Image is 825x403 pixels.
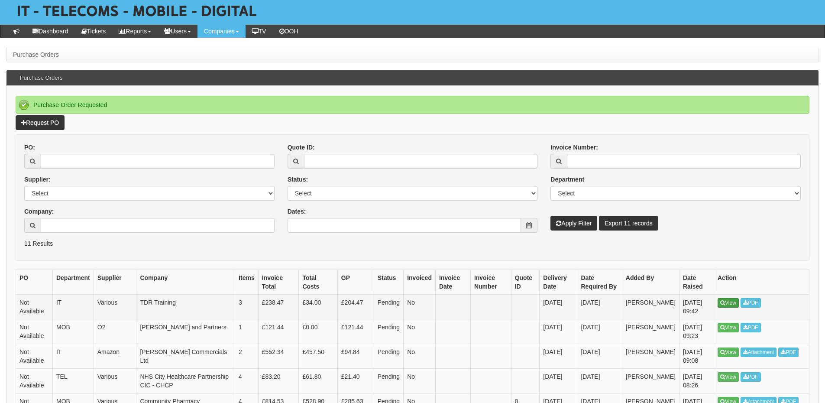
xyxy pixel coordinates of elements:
[94,344,136,368] td: Amazon
[374,294,403,319] td: Pending
[136,270,235,294] th: Company
[374,344,403,368] td: Pending
[235,368,259,393] td: 4
[404,368,436,393] td: No
[550,175,584,184] label: Department
[511,270,540,294] th: Quote ID
[540,319,577,344] td: [DATE]
[577,368,622,393] td: [DATE]
[52,270,94,294] th: Department
[258,294,299,319] td: £238.47
[288,143,315,152] label: Quote ID:
[714,270,809,294] th: Action
[778,348,799,357] a: PDF
[24,143,35,152] label: PO:
[197,25,246,38] a: Companies
[158,25,197,38] a: Users
[470,270,511,294] th: Invoice Number
[288,207,306,216] label: Dates:
[112,25,158,38] a: Reports
[404,344,436,368] td: No
[540,294,577,319] td: [DATE]
[577,319,622,344] td: [DATE]
[622,344,679,368] td: [PERSON_NAME]
[75,25,113,38] a: Tickets
[16,71,67,85] h3: Purchase Orders
[52,368,94,393] td: TEL
[622,270,679,294] th: Added By
[374,368,403,393] td: Pending
[718,323,739,332] a: View
[16,319,53,344] td: Not Available
[16,96,809,114] div: Purchase Order Requested
[258,368,299,393] td: £83.20
[540,344,577,368] td: [DATE]
[94,294,136,319] td: Various
[550,143,598,152] label: Invoice Number:
[577,270,622,294] th: Date Required By
[540,270,577,294] th: Delivery Date
[52,344,94,368] td: IT
[337,368,374,393] td: £21.40
[404,294,436,319] td: No
[299,270,337,294] th: Total Costs
[718,298,739,308] a: View
[622,368,679,393] td: [PERSON_NAME]
[299,319,337,344] td: £0.00
[24,175,51,184] label: Supplier:
[741,298,761,308] a: PDF
[550,216,597,231] button: Apply Filter
[26,25,75,38] a: Dashboard
[136,368,235,393] td: NHS City Healthcare Partnership CIC - CHCP
[235,344,259,368] td: 2
[52,294,94,319] td: IT
[404,270,436,294] th: Invoiced
[136,344,235,368] td: [PERSON_NAME] Commercials Ltd
[13,50,59,59] li: Purchase Orders
[435,270,470,294] th: Invoice Date
[741,348,777,357] a: Attachment
[679,319,714,344] td: [DATE] 09:23
[577,294,622,319] td: [DATE]
[374,270,403,294] th: Status
[235,294,259,319] td: 3
[599,216,658,231] a: Export 11 records
[24,239,801,248] p: 11 Results
[299,368,337,393] td: £61.80
[741,323,761,332] a: PDF
[94,270,136,294] th: Supplier
[136,319,235,344] td: [PERSON_NAME] and Partners
[337,344,374,368] td: £94.84
[679,270,714,294] th: Date Raised
[94,319,136,344] td: O2
[235,319,259,344] td: 1
[258,319,299,344] td: £121.44
[622,319,679,344] td: [PERSON_NAME]
[258,270,299,294] th: Invoice Total
[299,344,337,368] td: £457.50
[235,270,259,294] th: Items
[679,368,714,393] td: [DATE] 08:26
[337,270,374,294] th: GP
[246,25,273,38] a: TV
[622,294,679,319] td: [PERSON_NAME]
[718,372,739,382] a: View
[16,270,53,294] th: PO
[258,344,299,368] td: £552.34
[52,319,94,344] td: MOB
[718,348,739,357] a: View
[679,344,714,368] td: [DATE] 09:08
[16,294,53,319] td: Not Available
[337,294,374,319] td: £204.47
[16,368,53,393] td: Not Available
[679,294,714,319] td: [DATE] 09:42
[540,368,577,393] td: [DATE]
[577,344,622,368] td: [DATE]
[16,344,53,368] td: Not Available
[299,294,337,319] td: £34.00
[404,319,436,344] td: No
[337,319,374,344] td: £121.44
[741,372,761,382] a: PDF
[16,115,65,130] a: Request PO
[273,25,305,38] a: OOH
